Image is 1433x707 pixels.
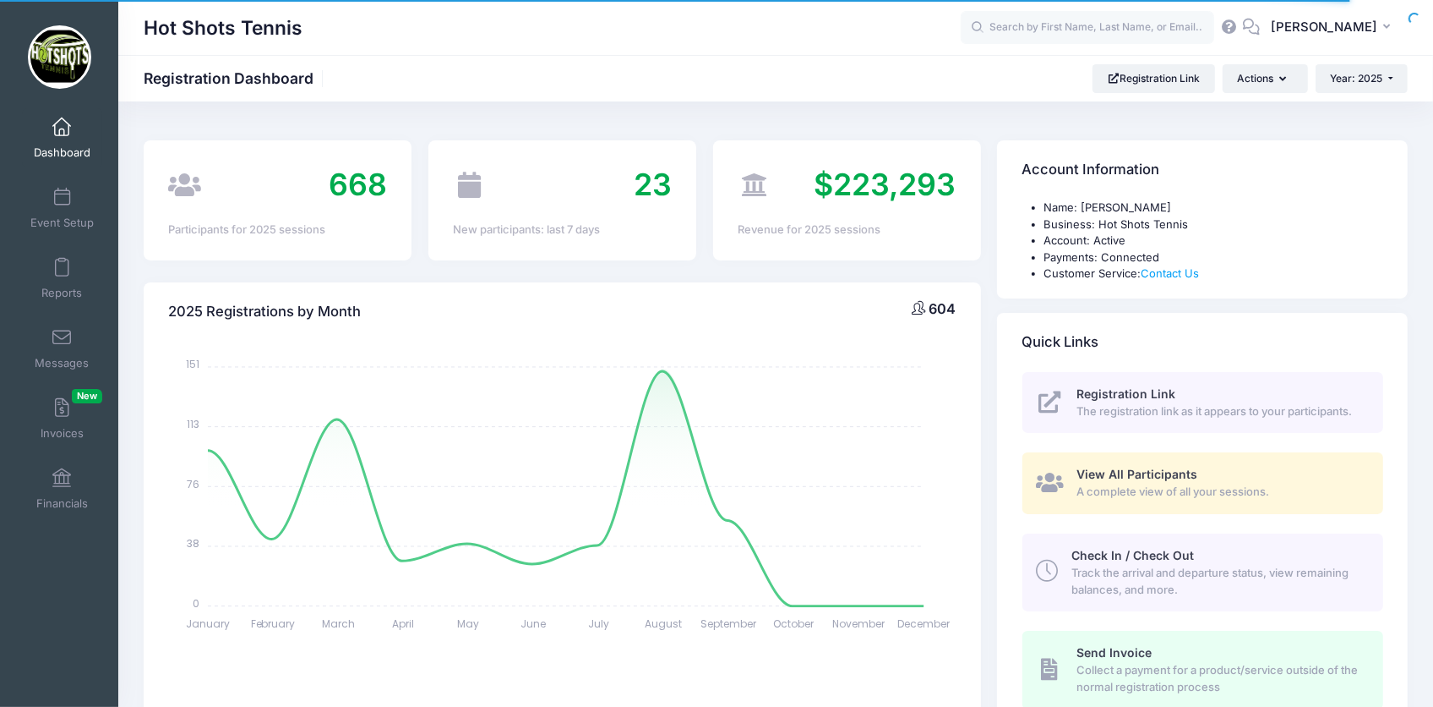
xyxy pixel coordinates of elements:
li: Business: Hot Shots Tennis [1044,216,1383,233]
a: Registration Link [1092,64,1215,93]
span: Track the arrival and departure status, view remaining balances, and more. [1071,565,1364,598]
h1: Registration Dashboard [144,69,328,87]
tspan: July [588,616,609,630]
a: Financials [22,459,102,518]
a: Contact Us [1141,266,1200,280]
a: Dashboard [22,108,102,167]
tspan: September [700,616,757,630]
tspan: April [392,616,414,630]
li: Name: [PERSON_NAME] [1044,200,1383,216]
h4: 2025 Registrations by Month [168,288,361,336]
span: Event Setup [30,216,94,230]
span: Registration Link [1077,386,1176,401]
a: Messages [22,319,102,378]
a: Reports [22,249,102,308]
li: Payments: Connected [1044,249,1383,266]
tspan: 113 [187,417,199,431]
span: New [72,389,102,403]
a: Check In / Check Out Track the arrival and departure status, view remaining balances, and more. [1022,534,1383,611]
a: View All Participants A complete view of all your sessions. [1022,452,1383,514]
tspan: August [645,616,682,630]
span: $223,293 [815,166,956,203]
span: Invoices [41,426,84,441]
tspan: November [833,616,886,630]
span: 668 [329,166,387,203]
input: Search by First Name, Last Name, or Email... [961,11,1214,45]
a: Event Setup [22,178,102,238]
li: Customer Service: [1044,266,1383,282]
tspan: December [898,616,951,630]
span: Messages [35,356,89,370]
tspan: 0 [193,596,199,611]
h1: Hot Shots Tennis [144,8,302,47]
span: 604 [929,300,956,317]
button: [PERSON_NAME] [1260,8,1408,47]
span: A complete view of all your sessions. [1077,484,1364,501]
span: 23 [634,166,672,203]
tspan: 76 [187,476,199,491]
tspan: March [322,616,355,630]
div: New participants: last 7 days [453,222,672,238]
tspan: 38 [187,536,199,551]
span: Dashboard [34,145,90,160]
span: Financials [36,496,88,511]
h4: Quick Links [1022,318,1099,366]
span: Collect a payment for a product/service outside of the normal registration process [1077,662,1364,695]
span: Reports [41,286,82,300]
tspan: May [457,616,479,630]
h4: Account Information [1022,146,1160,195]
span: The registration link as it appears to your participants. [1077,403,1364,420]
div: Participants for 2025 sessions [168,222,387,238]
tspan: October [774,616,815,630]
tspan: June [520,616,546,630]
tspan: February [251,616,296,630]
div: Revenue for 2025 sessions [738,222,956,238]
button: Year: 2025 [1316,64,1408,93]
span: Year: 2025 [1331,72,1383,85]
button: Actions [1223,64,1307,93]
li: Account: Active [1044,233,1383,249]
span: Send Invoice [1077,645,1152,660]
span: View All Participants [1077,467,1198,481]
img: Hot Shots Tennis [28,25,91,89]
a: Registration Link The registration link as it appears to your participants. [1022,372,1383,434]
tspan: January [186,616,230,630]
tspan: 151 [186,357,199,371]
span: [PERSON_NAME] [1271,18,1377,36]
a: InvoicesNew [22,389,102,448]
span: Check In / Check Out [1071,548,1194,562]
